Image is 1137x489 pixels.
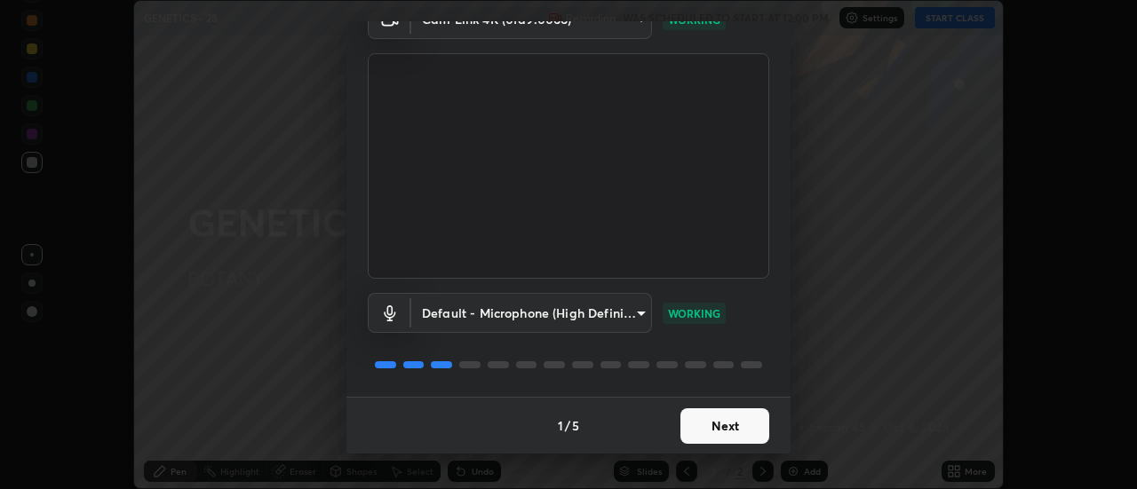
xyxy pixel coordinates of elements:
button: Next [680,408,769,444]
h4: 1 [558,416,563,435]
div: Cam Link 4K (0fd9:0066) [411,293,652,333]
p: WORKING [668,305,720,321]
h4: / [565,416,570,435]
h4: 5 [572,416,579,435]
